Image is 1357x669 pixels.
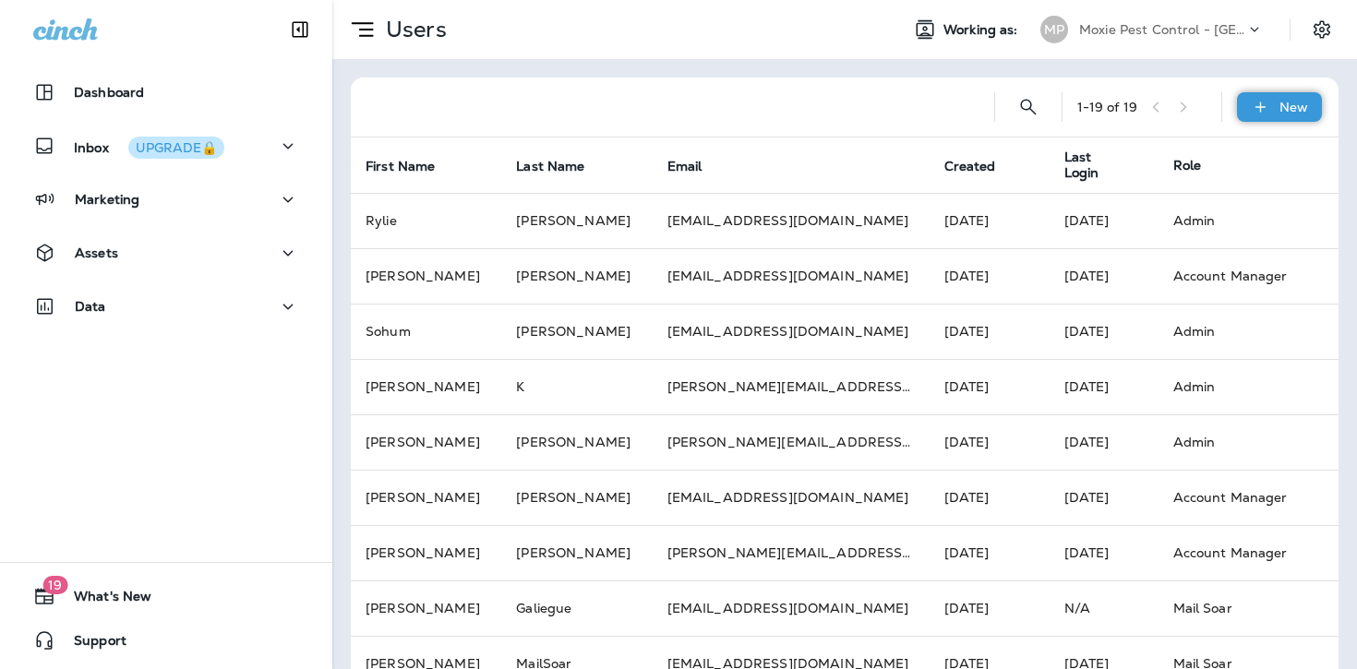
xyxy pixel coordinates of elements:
div: MP [1040,16,1068,43]
button: Collapse Sidebar [274,11,326,48]
span: Last Login [1064,149,1151,181]
td: [PERSON_NAME] [351,414,501,470]
td: [PERSON_NAME] [351,248,501,304]
td: [DATE] [930,525,1050,580]
td: [PERSON_NAME] [501,248,652,304]
span: Email [667,158,727,174]
td: [DATE] [930,414,1050,470]
td: [DATE] [930,193,1050,248]
button: Marketing [18,181,314,218]
button: Assets [18,234,314,271]
button: InboxUPGRADE🔒 [18,127,314,164]
td: [EMAIL_ADDRESS][DOMAIN_NAME] [653,248,930,304]
td: Galiegue [501,580,652,636]
p: Inbox [74,137,224,156]
button: Dashboard [18,74,314,111]
button: Support [18,622,314,659]
td: [PERSON_NAME] [501,304,652,359]
td: [DATE] [1050,470,1159,525]
span: Working as: [943,22,1022,38]
td: [DATE] [1050,525,1159,580]
td: [DATE] [1050,248,1159,304]
p: New [1279,100,1308,114]
td: [DATE] [930,359,1050,414]
td: K [501,359,652,414]
td: Admin [1159,414,1309,470]
p: Assets [75,245,118,260]
td: [PERSON_NAME] [351,525,501,580]
td: Rylie [351,193,501,248]
td: N/A [1050,580,1159,636]
td: [DATE] [930,248,1050,304]
td: Sohum [351,304,501,359]
td: [PERSON_NAME] [501,525,652,580]
button: 19What's New [18,578,314,615]
button: Settings [1305,13,1339,46]
span: Support [55,633,126,655]
td: [EMAIL_ADDRESS][DOMAIN_NAME] [653,470,930,525]
p: Users [378,16,447,43]
span: Last Login [1064,149,1127,181]
td: [DATE] [930,470,1050,525]
td: [DATE] [1050,304,1159,359]
span: What's New [55,589,151,611]
div: UPGRADE🔒 [136,141,217,154]
span: First Name [366,159,435,174]
td: [PERSON_NAME] [351,359,501,414]
p: Moxie Pest Control - [GEOGRAPHIC_DATA] [1079,22,1245,37]
p: Data [75,299,106,314]
td: [DATE] [1050,193,1159,248]
span: Last Name [516,159,584,174]
td: [DATE] [1050,414,1159,470]
td: Admin [1159,193,1309,248]
p: Dashboard [74,85,144,100]
td: [PERSON_NAME][EMAIL_ADDRESS][DOMAIN_NAME] [653,525,930,580]
span: Last Name [516,158,608,174]
td: [PERSON_NAME] [351,470,501,525]
td: [DATE] [930,304,1050,359]
span: Created [944,159,996,174]
td: [DATE] [1050,359,1159,414]
td: [PERSON_NAME] [351,580,501,636]
span: Role [1173,157,1202,173]
td: [EMAIL_ADDRESS][DOMAIN_NAME] [653,580,930,636]
td: [EMAIL_ADDRESS][DOMAIN_NAME] [653,304,930,359]
td: Mail Soar [1159,580,1309,636]
td: Account Manager [1159,470,1309,525]
span: Email [667,159,703,174]
td: [PERSON_NAME] [501,193,652,248]
td: Admin [1159,359,1309,414]
p: Marketing [75,192,139,207]
td: Account Manager [1159,525,1309,580]
td: [PERSON_NAME] [501,414,652,470]
td: [DATE] [930,580,1050,636]
div: 1 - 19 of 19 [1077,100,1137,114]
td: Account Manager [1159,248,1309,304]
td: [EMAIL_ADDRESS][DOMAIN_NAME] [653,193,930,248]
td: [PERSON_NAME][EMAIL_ADDRESS][DOMAIN_NAME] [653,359,930,414]
button: UPGRADE🔒 [128,137,224,159]
td: [PERSON_NAME] [501,470,652,525]
span: First Name [366,158,459,174]
button: Data [18,288,314,325]
span: Created [944,158,1020,174]
span: 19 [42,576,67,594]
td: [PERSON_NAME][EMAIL_ADDRESS][DOMAIN_NAME] [653,414,930,470]
td: Admin [1159,304,1309,359]
button: Search Users [1010,89,1047,125]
